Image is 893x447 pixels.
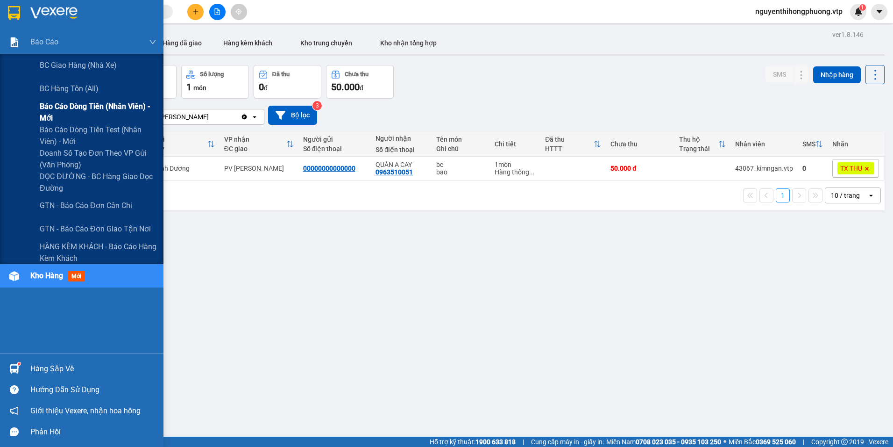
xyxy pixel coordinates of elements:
[674,132,730,157] th: Toggle SortBy
[145,136,207,143] div: VP gửi
[10,427,19,436] span: message
[312,101,322,110] sup: 3
[303,145,367,152] div: Số điện thoại
[606,437,721,447] span: Miền Nam
[859,4,866,11] sup: 1
[40,124,156,147] span: Báo cáo dòng tiền test (nhân viên) - mới
[181,65,249,99] button: Số lượng1món
[224,136,286,143] div: VP nhận
[264,84,268,92] span: đ
[376,146,427,153] div: Số điện thoại
[30,362,156,376] div: Hàng sắp về
[40,200,132,211] span: GTN - Báo cáo đơn cần chi
[18,362,21,365] sup: 1
[10,406,19,415] span: notification
[832,29,864,40] div: ver 1.8.146
[272,71,290,78] div: Đã thu
[40,59,117,71] span: BC giao hàng (nhà xe)
[871,4,887,20] button: caret-down
[210,112,211,122] input: Selected PV Nam Đong.
[495,168,536,176] div: Hàng thông thường
[251,113,258,121] svg: open
[30,36,58,48] span: Báo cáo
[303,136,367,143] div: Người gửi
[802,165,823,172] div: 0
[214,8,220,15] span: file-add
[145,145,207,152] div: ĐC lấy
[224,145,286,152] div: ĐC giao
[380,39,437,47] span: Kho nhận tổng hợp
[679,145,718,152] div: Trạng thái
[40,171,156,194] span: DỌC ĐƯỜNG - BC hàng giao dọc đường
[241,113,248,121] svg: Clear value
[748,6,850,17] span: nguyenthihongphuong.vtp
[254,65,321,99] button: Đã thu0đ
[141,132,220,157] th: Toggle SortBy
[495,161,536,168] div: 1 món
[436,161,485,168] div: bc
[803,437,804,447] span: |
[723,440,726,444] span: ⚪️
[840,164,862,173] span: TX THU
[756,438,796,446] strong: 0369 525 060
[376,161,427,168] div: QUÁN A CAY
[776,188,790,202] button: 1
[220,132,298,157] th: Toggle SortBy
[200,71,224,78] div: Số lượng
[735,140,793,148] div: Nhân viên
[545,136,594,143] div: Đã thu
[8,6,20,20] img: logo-vxr
[436,136,485,143] div: Tên món
[149,38,156,46] span: down
[495,140,536,148] div: Chi tiết
[875,7,884,16] span: caret-down
[187,4,204,20] button: plus
[303,165,355,172] div: 00000000000000
[679,136,718,143] div: Thu hộ
[186,81,191,93] span: 1
[300,39,352,47] span: Kho trung chuyển
[30,405,141,417] span: Giới thiệu Vexere, nhận hoa hồng
[9,271,19,281] img: warehouse-icon
[813,66,861,83] button: Nhập hàng
[531,437,604,447] span: Cung cấp máy in - giấy in:
[540,132,606,157] th: Toggle SortBy
[376,135,427,142] div: Người nhận
[436,145,485,152] div: Ghi chú
[331,81,360,93] span: 50.000
[765,66,794,83] button: SMS
[636,438,721,446] strong: 0708 023 035 - 0935 103 250
[40,147,156,171] span: Doanh số tạo đơn theo VP gửi (văn phòng)
[40,101,156,124] span: Báo cáo dòng tiền (nhân viên) - mới
[209,4,226,20] button: file-add
[30,383,156,397] div: Hướng dẫn sử dụng
[192,8,199,15] span: plus
[523,437,524,447] span: |
[268,106,317,125] button: Bộ lọc
[145,165,215,172] div: PV Bình Dương
[545,145,594,152] div: HTTT
[861,4,864,11] span: 1
[529,168,535,176] span: ...
[798,132,828,157] th: Toggle SortBy
[149,112,209,122] div: PV [PERSON_NAME]
[30,425,156,439] div: Phản hồi
[475,438,516,446] strong: 1900 633 818
[831,191,860,200] div: 10 / trang
[610,165,670,172] div: 50.000 đ
[231,4,247,20] button: aim
[9,37,19,47] img: solution-icon
[40,83,99,94] span: BC hàng tồn (all)
[610,140,670,148] div: Chưa thu
[9,364,19,374] img: warehouse-icon
[436,168,485,176] div: bao
[832,140,879,148] div: Nhãn
[376,168,413,176] div: 0963510051
[729,437,796,447] span: Miền Bắc
[40,223,151,235] span: GTN - Báo cáo đơn giao tận nơi
[10,385,19,394] span: question-circle
[155,32,209,54] button: Hàng đã giao
[235,8,242,15] span: aim
[30,271,63,280] span: Kho hàng
[867,192,875,199] svg: open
